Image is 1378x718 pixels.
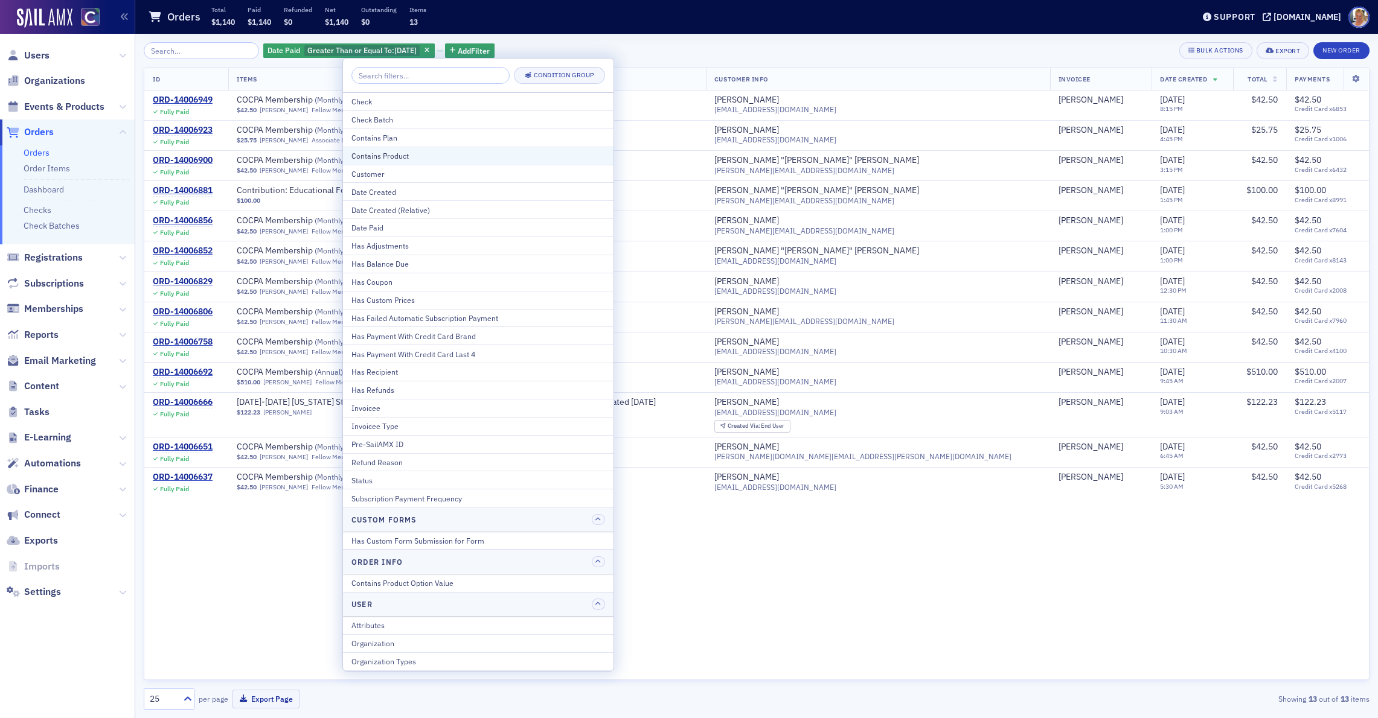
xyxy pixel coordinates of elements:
span: $42.50 [1295,154,1321,165]
span: Credit Card x6432 [1295,166,1360,174]
a: Orders [7,125,54,139]
button: Condition Group [514,67,605,84]
span: COCPA Membership [237,95,389,106]
span: Users [24,49,50,62]
button: Date Created (Relative) [343,200,614,218]
button: Status [343,471,614,489]
div: [PERSON_NAME] [1059,215,1123,226]
p: Paid [248,5,271,14]
div: [PERSON_NAME] "[PERSON_NAME]" [PERSON_NAME] [714,246,919,256]
span: ( Monthly ) [315,337,346,346]
a: [PERSON_NAME] "[PERSON_NAME]" [PERSON_NAME] [714,185,919,196]
div: Fully Paid [160,108,189,116]
a: [PERSON_NAME] [260,167,308,174]
button: Export Page [232,690,300,708]
a: [PERSON_NAME] [1059,95,1123,106]
p: Outstanding [361,5,397,14]
span: ( Monthly ) [315,442,346,451]
span: ( Monthly ) [315,155,346,165]
a: Orders [24,147,50,158]
span: [EMAIL_ADDRESS][DOMAIN_NAME] [714,135,836,144]
a: [PERSON_NAME] [714,276,779,287]
div: Has Failed Automatic Subscription Payment [351,313,605,323]
span: Date Created [1160,75,1207,83]
span: ( Annual ) [315,367,343,376]
div: Contains Product [351,150,605,161]
button: Has Custom Prices [343,291,614,309]
span: [DATE] [1160,154,1185,165]
span: Exports [24,534,58,547]
div: ORD-14006692 [153,367,213,378]
a: Registrations [7,251,83,264]
img: SailAMX [81,8,100,27]
a: Subscriptions [7,277,84,290]
a: ORD-14006856 [153,215,213,226]
a: [PERSON_NAME] [1059,185,1123,196]
a: COCPA Membership (Monthly) [237,215,389,226]
div: Bulk Actions [1196,47,1243,54]
a: [PERSON_NAME] [714,307,779,317]
div: Organization [351,638,605,649]
span: [PERSON_NAME][EMAIL_ADDRESS][DOMAIN_NAME] [714,166,894,175]
span: Add Filter [458,45,490,56]
div: Date Created [351,186,605,197]
span: Email Marketing [24,354,96,367]
a: [PERSON_NAME] [714,472,779,483]
div: [PERSON_NAME] [1059,246,1123,256]
span: ( Monthly ) [315,95,346,104]
div: [PERSON_NAME] [714,442,779,453]
a: [PERSON_NAME] [714,95,779,106]
div: Refund Reason [351,457,605,468]
button: Has Failed Automatic Subscription Payment [343,309,614,327]
a: COCPA Membership (Monthly) [237,125,389,136]
button: Refund Reason [343,453,614,471]
span: COCPA Membership [237,367,389,378]
a: Exports [7,534,58,547]
a: [PERSON_NAME] [1059,307,1123,317]
span: Settings [24,585,61,599]
span: Organizations [24,74,85,87]
button: Invoicee Type [343,417,614,435]
a: ORD-14006666 [153,397,213,408]
div: [PERSON_NAME] [1059,125,1123,136]
a: E-Learning [7,431,71,444]
div: [DOMAIN_NAME] [1274,11,1341,22]
button: Has Custom Form Submission for Form [343,532,614,550]
div: Check Batch [351,114,605,125]
div: [PERSON_NAME] [1059,337,1123,348]
div: Has Payment With Credit Card Last 4 [351,349,605,360]
div: Attributes [351,620,605,631]
a: ORD-14006900 [153,155,213,166]
a: Connect [7,508,60,521]
button: [DOMAIN_NAME] [1263,13,1345,21]
button: Has Payment With Credit Card Brand [343,326,614,345]
div: ORD-14006651 [153,442,213,453]
span: [DATE] [394,45,417,55]
a: COCPA Membership (Monthly) [237,155,389,166]
div: Invoicee Type [351,421,605,431]
a: ORD-14006806 [153,307,213,317]
span: Kelly Hall [1059,95,1144,106]
a: [PERSON_NAME] [714,337,779,348]
div: Invoicee [351,402,605,413]
div: Fellow Member [312,167,356,174]
a: Order Items [24,163,70,174]
a: [PERSON_NAME] [714,397,779,408]
div: Has Custom Prices [351,294,605,305]
div: [PERSON_NAME] [1059,155,1123,166]
time: 4:45 PM [1160,135,1183,143]
button: Has Balance Due [343,255,614,273]
a: COCPA Membership (Monthly) [237,472,389,483]
span: Orders [24,125,54,139]
a: Imports [7,560,60,573]
a: [DATE]-[DATE] [US_STATE] State Board of Accountancy Statutes, Rules, and Regulations (CR&R) Updat... [237,397,656,408]
a: [PERSON_NAME] [260,318,308,326]
span: $42.50 [237,106,257,114]
a: ORD-14006758 [153,337,213,348]
span: COCPA Membership [237,442,389,453]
